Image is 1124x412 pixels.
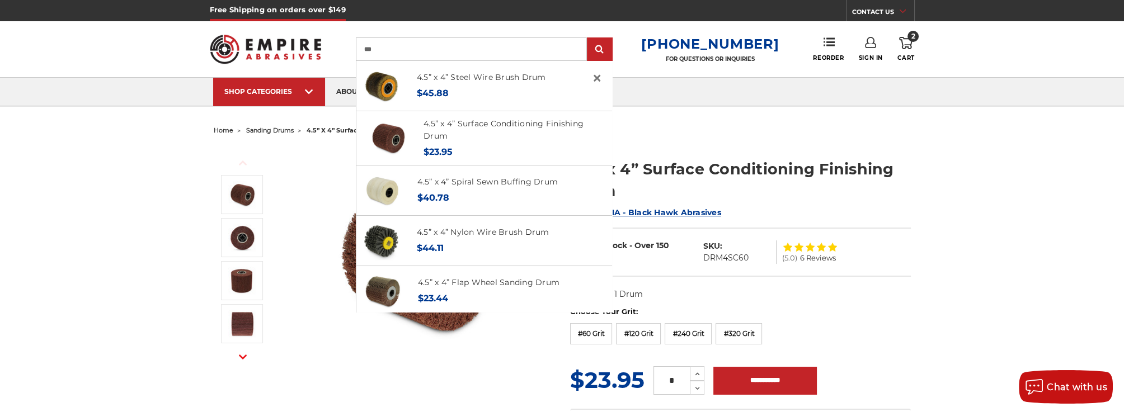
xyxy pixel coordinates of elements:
span: $23.95 [424,146,453,157]
span: $23.95 [570,366,645,394]
img: Empire Abrasives [210,27,322,71]
span: $45.88 [417,88,449,98]
img: 4.5 Inch Surface Conditioning Finishing Drum [369,119,407,157]
span: (5.0) [782,254,797,262]
a: about us [325,78,383,106]
input: Submit [589,39,611,61]
button: Chat with us [1019,370,1113,404]
img: Non Woven Finishing Sanding Drum [228,267,256,295]
a: BHA - Black Hawk Abrasives [601,207,721,217]
a: sanding drums [246,126,294,134]
a: 4.5” x 4” Steel Wire Brush Drum [417,72,546,82]
img: 4.5 Inch Muslin Spiral Sewn Buffing Drum [363,172,401,210]
h1: 4.5” x 4” Surface Conditioning Finishing Drum [570,158,911,202]
a: Close [588,69,606,87]
a: 4.5” x 4” Nylon Wire Brush Drum [417,227,549,237]
span: 6 Reviews [800,254,836,262]
img: 4.5 Inch Surface Conditioning Finishing Drum [309,146,533,370]
img: 4.5" x 4" Surface Conditioning Finishing Drum - 3/4 Inch Quad Key Arbor [228,224,256,252]
a: [PHONE_NUMBER] [641,36,779,52]
img: 4.5 Inch Surface Conditioning Finishing Drum [228,181,256,209]
span: 4.5” x 4” surface conditioning finishing drum [307,126,458,134]
span: Cart [897,54,914,61]
a: CONTACT US [852,6,914,21]
a: Reorder [813,37,844,61]
dd: DRM4SC60 [703,252,749,264]
dt: SKU: [703,240,722,252]
a: 4.5” x 4” Surface Conditioning Finishing Drum [424,119,584,141]
span: × [592,67,602,89]
dd: 1 Drum [614,288,642,300]
span: $23.44 [418,293,448,304]
img: 4.5 inch x 4 inch flap wheel sanding drum [364,272,402,310]
span: $44.11 [417,243,444,253]
p: FOR QUESTIONS OR INQUIRIES [641,55,779,63]
label: Choose Your Grit: [570,306,911,318]
span: Chat with us [1047,382,1107,392]
a: home [214,126,233,134]
span: 150 [656,240,669,250]
span: $40.78 [417,192,449,203]
img: 4.5” x 4” Surface Conditioning Finishing Drum [228,310,256,338]
span: Sign In [859,54,883,61]
button: Previous [229,151,256,175]
a: 4.5” x 4” Spiral Sewn Buffing Drum [417,177,558,187]
span: 2 [907,31,919,42]
img: 4.5 inch x 4 inch Abrasive nylon brush [363,222,401,260]
div: SHOP CATEGORIES [224,87,314,96]
span: - Over [629,240,654,250]
a: 4.5” x 4” Flap Wheel Sanding Drum [418,277,559,287]
a: 2 Cart [897,37,914,61]
button: Next [229,344,256,368]
img: 4.5 inch x 4 inch Abrasive steel wire brush [363,67,401,105]
span: Reorder [813,54,844,61]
